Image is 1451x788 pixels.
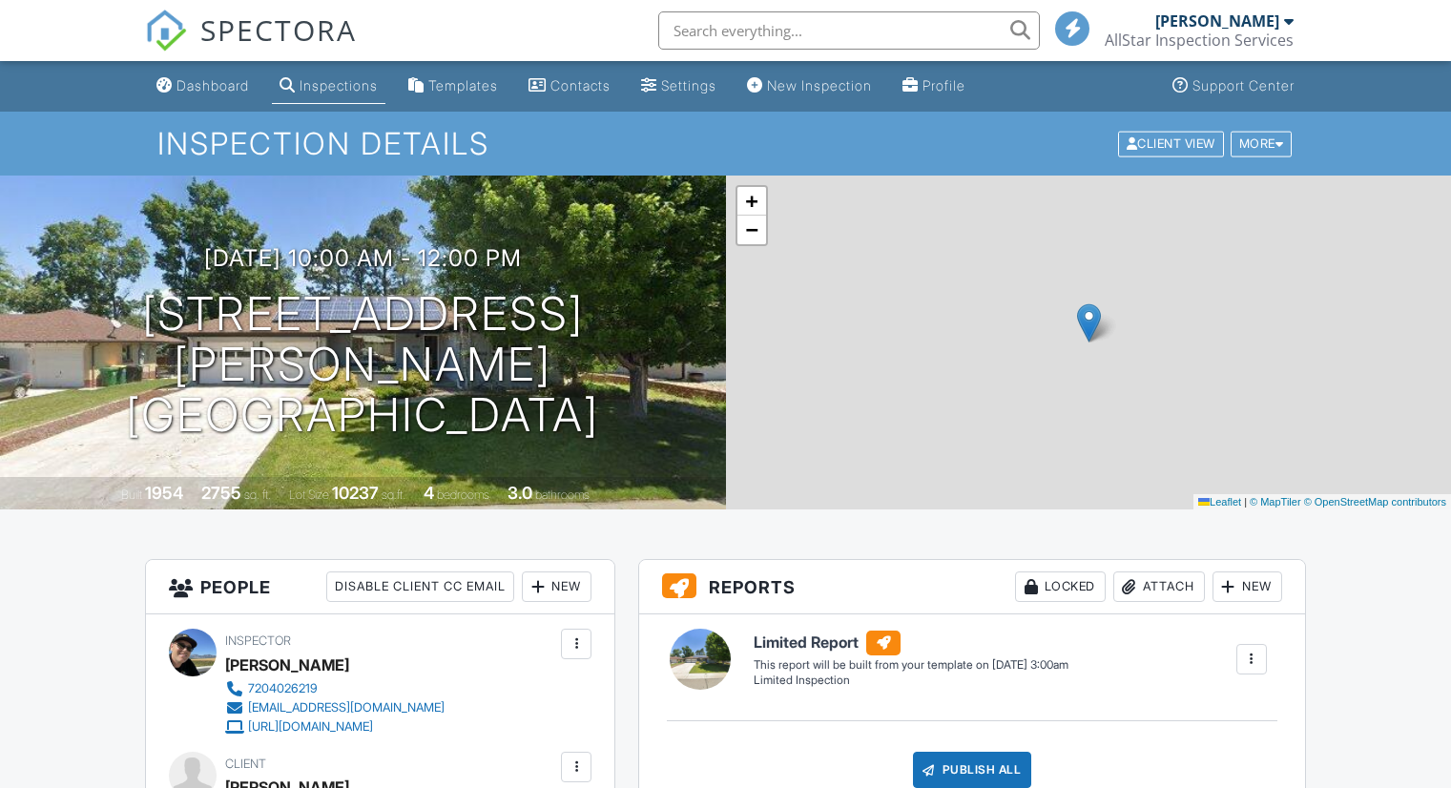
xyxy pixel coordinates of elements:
[225,651,349,679] div: [PERSON_NAME]
[1105,31,1294,50] div: AllStar Inspection Services
[1250,496,1301,508] a: © MapTiler
[272,69,385,104] a: Inspections
[1304,496,1446,508] a: © OpenStreetMap contributors
[754,657,1068,673] div: This report will be built from your template on [DATE] 3:00am
[1113,571,1205,602] div: Attach
[382,487,405,502] span: sq.ft.
[428,77,498,93] div: Templates
[225,717,445,736] a: [URL][DOMAIN_NAME]
[754,673,1068,689] div: Limited Inspection
[745,218,757,241] span: −
[1198,496,1241,508] a: Leaflet
[145,483,183,503] div: 1954
[225,757,266,771] span: Client
[332,483,379,503] div: 10237
[739,69,880,104] a: New Inspection
[300,77,378,93] div: Inspections
[248,700,445,715] div: [EMAIL_ADDRESS][DOMAIN_NAME]
[145,10,187,52] img: The Best Home Inspection Software - Spectora
[658,11,1040,50] input: Search everything...
[1118,131,1224,156] div: Client View
[1244,496,1247,508] span: |
[1155,11,1279,31] div: [PERSON_NAME]
[31,289,695,440] h1: [STREET_ADDRESS][PERSON_NAME] [GEOGRAPHIC_DATA]
[1213,571,1282,602] div: New
[437,487,489,502] span: bedrooms
[204,245,522,271] h3: [DATE] 10:00 am - 12:00 pm
[1015,571,1106,602] div: Locked
[176,77,249,93] div: Dashboard
[145,26,357,66] a: SPECTORA
[1231,131,1293,156] div: More
[225,679,445,698] a: 7204026219
[661,77,716,93] div: Settings
[913,752,1032,788] div: Publish All
[200,10,357,50] span: SPECTORA
[754,631,1068,655] h6: Limited Report
[401,69,506,104] a: Templates
[424,483,434,503] div: 4
[550,77,611,93] div: Contacts
[767,77,872,93] div: New Inspection
[157,127,1294,160] h1: Inspection Details
[1077,303,1101,342] img: Marker
[895,69,973,104] a: Company Profile
[225,698,445,717] a: [EMAIL_ADDRESS][DOMAIN_NAME]
[149,69,257,104] a: Dashboard
[244,487,271,502] span: sq. ft.
[737,216,766,244] a: Zoom out
[248,719,373,735] div: [URL][DOMAIN_NAME]
[508,483,532,503] div: 3.0
[633,69,724,104] a: Settings
[1165,69,1302,104] a: Support Center
[745,189,757,213] span: +
[1116,135,1229,150] a: Client View
[639,560,1305,614] h3: Reports
[737,187,766,216] a: Zoom in
[225,633,291,648] span: Inspector
[121,487,142,502] span: Built
[146,560,614,614] h3: People
[922,77,965,93] div: Profile
[521,69,618,104] a: Contacts
[326,571,514,602] div: Disable Client CC Email
[248,681,318,696] div: 7204026219
[522,571,591,602] div: New
[1192,77,1295,93] div: Support Center
[289,487,329,502] span: Lot Size
[535,487,590,502] span: bathrooms
[201,483,241,503] div: 2755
